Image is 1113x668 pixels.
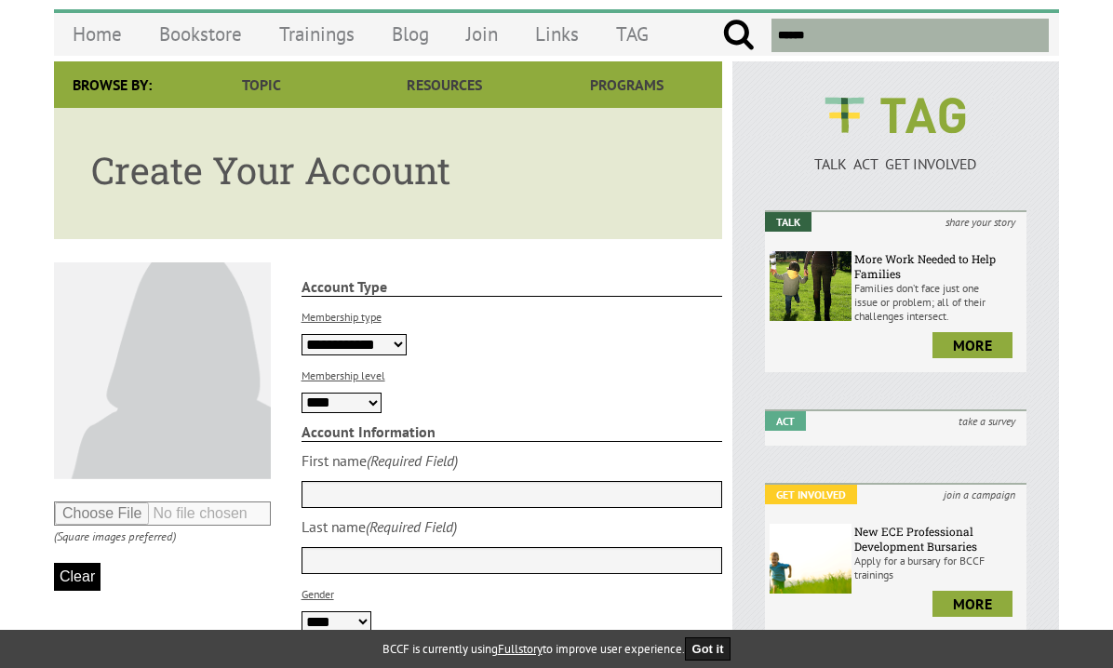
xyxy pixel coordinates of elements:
a: Programs [536,61,718,108]
input: Submit [722,19,755,52]
h1: Create Your Account [91,145,685,194]
button: Got it [685,637,731,661]
i: take a survey [947,411,1026,431]
a: more [932,332,1012,358]
label: Gender [302,587,334,601]
button: Clear [54,563,101,591]
a: Bookstore [141,12,261,56]
strong: Account Information [302,422,723,442]
a: Join [448,12,516,56]
em: Get Involved [765,485,857,504]
i: share your story [934,212,1026,232]
p: Families don’t face just one issue or problem; all of their challenges intersect. [854,281,1022,323]
label: Membership type [302,310,382,324]
a: Topic [170,61,353,108]
i: join a campaign [932,485,1026,504]
p: Apply for a bursary for BCCF trainings [854,554,1022,581]
a: TALK ACT GET INVOLVED [765,136,1026,173]
strong: Account Type [302,277,723,297]
label: Membership level [302,368,385,382]
em: Act [765,411,806,431]
p: TALK ACT GET INVOLVED [765,154,1026,173]
div: First name [302,451,367,470]
div: Last name [302,517,366,536]
img: Default User Photo [54,262,271,479]
a: Links [516,12,597,56]
a: Blog [373,12,448,56]
a: Resources [353,61,535,108]
em: Talk [765,212,811,232]
img: BCCF's TAG Logo [811,80,979,151]
div: Browse By: [54,61,170,108]
a: Trainings [261,12,373,56]
i: (Required Field) [366,517,457,536]
a: more [932,591,1012,617]
h6: More Work Needed to Help Families [854,251,1022,281]
a: TAG [597,12,667,56]
h6: New ECE Professional Development Bursaries [854,524,1022,554]
a: Fullstory [498,641,543,657]
i: (Square images preferred) [54,528,176,544]
a: Home [54,12,141,56]
i: (Required Field) [367,451,458,470]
